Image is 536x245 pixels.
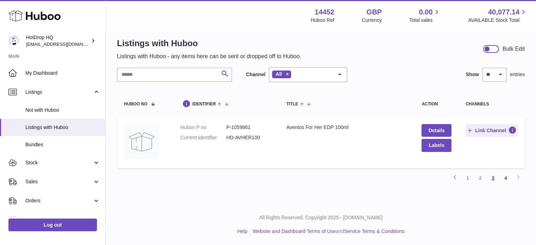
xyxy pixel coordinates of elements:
[180,124,226,131] dt: Huboo P no
[25,89,93,96] span: Listings
[25,197,93,204] span: Orders
[276,71,282,77] span: All
[409,17,440,24] span: Total sales
[287,102,298,106] span: title
[315,7,334,17] strong: 14452
[468,7,528,24] a: 40,077.14 AVAILABLE Stock Total
[409,7,440,24] a: 0.00 Total sales
[25,107,100,114] span: Not with Huboo
[8,219,97,231] a: Log out
[421,102,451,106] div: action
[25,124,100,131] span: Listings with Huboo
[421,139,451,152] button: Labels
[366,7,382,17] strong: GBP
[26,34,90,48] div: HotDrop HQ
[226,134,272,141] dd: HD-AVHER100
[421,124,451,137] a: Details
[237,228,247,234] a: Help
[8,36,19,46] img: internalAdmin-14452@internal.huboo.com
[117,38,301,49] h1: Listings with Huboo
[466,71,479,78] label: Show
[474,172,487,184] a: 2
[311,17,334,24] div: Huboo Ref
[461,172,474,184] a: 1
[419,7,433,17] span: 0.00
[466,102,518,106] div: channels
[250,228,405,235] li: and
[124,102,147,106] span: Huboo no
[124,124,159,159] img: Aventos For Her EDP 100ml
[499,172,512,184] a: 4
[25,141,100,148] span: Bundles
[362,17,382,24] div: Currency
[117,53,301,60] p: Listings with Huboo - any items here can be sent or dropped off to Huboo.
[25,178,93,185] span: Sales
[25,216,100,223] span: Usage
[111,214,530,221] p: All Rights Reserved. Copyright 2025 - [DOMAIN_NAME]
[503,45,525,53] div: Bulk Edit
[192,102,216,106] span: identifier
[466,124,518,137] button: Link Channel
[246,71,265,78] label: Channel
[344,228,405,234] a: Service Terms & Conditions
[287,124,408,131] div: Aventos For Her EDP 100ml
[25,70,100,76] span: My Dashboard
[226,124,272,131] dd: P-1059861
[475,127,506,134] span: Link Channel
[26,41,104,47] span: [EMAIL_ADDRESS][DOMAIN_NAME]
[25,159,93,166] span: Stock
[180,134,226,141] dt: Current identifier
[487,172,499,184] a: 3
[253,228,336,234] a: Website and Dashboard Terms of Use
[488,7,519,17] span: 40,077.14
[510,71,525,78] span: entries
[468,17,528,24] span: AVAILABLE Stock Total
